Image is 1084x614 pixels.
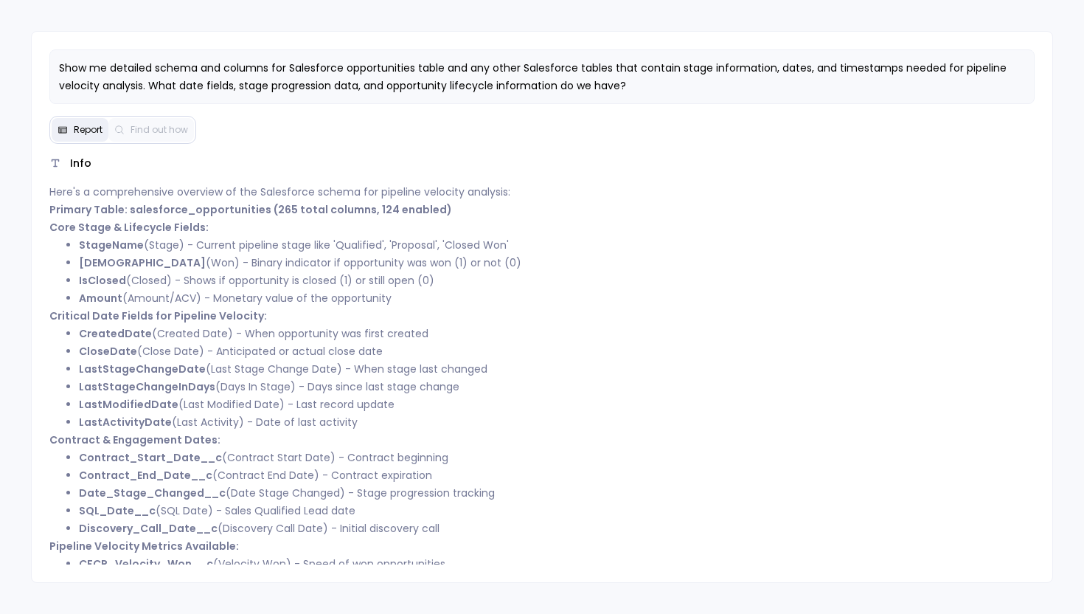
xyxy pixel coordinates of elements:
li: (Stage) - Current pipeline stage like 'Qualified', 'Proposal', 'Closed Won' [79,236,1035,254]
li: (SQL Date) - Sales Qualified Lead date [79,502,1035,520]
strong: CreatedDate [79,326,152,341]
li: (Created Date) - When opportunity was first created [79,325,1035,342]
strong: Primary Table: salesforce_opportunities (265 total columns, 124 enabled) [49,202,452,217]
strong: Core Stage & Lifecycle Fields: [49,220,209,235]
strong: Pipeline Velocity Metrics Available: [49,539,239,553]
strong: LastStageChangeInDays [79,379,215,394]
li: (Contract End Date) - Contract expiration [79,466,1035,484]
li: (Close Date) - Anticipated or actual close date [79,342,1035,360]
strong: SQL_Date__c [79,503,156,518]
strong: IsClosed [79,273,126,288]
li: (Date Stage Changed) - Stage progression tracking [79,484,1035,502]
strong: StageName [79,238,144,252]
strong: Discovery_Call_Date__c [79,521,218,536]
strong: Critical Date Fields for Pipeline Velocity: [49,308,267,323]
button: Report [52,118,108,142]
span: Info [70,156,91,171]
span: Find out how [131,124,188,136]
li: (Last Stage Change Date) - When stage last changed [79,360,1035,378]
li: (Amount/ACV) - Monetary value of the opportunity [79,289,1035,307]
li: (Closed) - Shows if opportunity is closed (1) or still open (0) [79,272,1035,289]
li: (Discovery Call Date) - Initial discovery call [79,520,1035,537]
strong: LastActivityDate [79,415,172,430]
strong: Contract_End_Date__c [79,468,212,483]
strong: Contract_Start_Date__c [79,450,222,465]
li: (Won) - Binary indicator if opportunity was won (1) or not (0) [79,254,1035,272]
span: Show me detailed schema and columns for Salesforce opportunities table and any other Salesforce t... [59,61,1010,93]
li: (Contract Start Date) - Contract beginning [79,449,1035,466]
strong: Contract & Engagement Dates: [49,432,220,447]
button: Find out how [108,118,194,142]
li: (Last Activity) - Date of last activity [79,413,1035,431]
strong: [DEMOGRAPHIC_DATA] [79,255,206,270]
strong: LastModifiedDate [79,397,178,412]
strong: Date_Stage_Changed__c [79,486,226,500]
li: (Velocity Won) - Speed of won opportunities [79,555,1035,573]
strong: Amount [79,291,122,306]
strong: CFCR_Velocity_Won__c [79,556,213,571]
li: (Days In Stage) - Days since last stage change [79,378,1035,396]
p: Here's a comprehensive overview of the Salesforce schema for pipeline velocity analysis: [49,183,1035,201]
strong: LastStageChangeDate [79,362,206,376]
strong: CloseDate [79,344,137,359]
span: Report [74,124,103,136]
li: (Last Modified Date) - Last record update [79,396,1035,413]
